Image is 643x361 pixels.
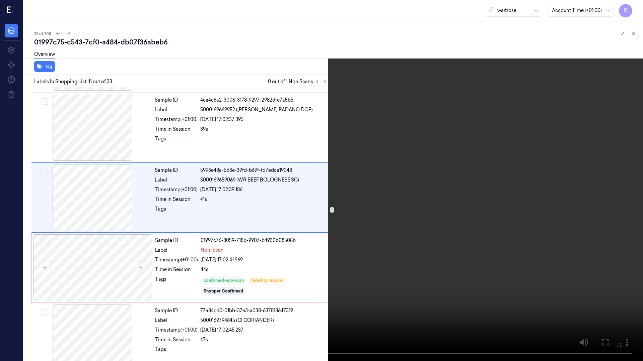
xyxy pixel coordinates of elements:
[34,37,638,47] div: 01997c75-c543-7cf0-a484-db07f36abeb6
[155,327,198,334] div: Timestamp (+01:00)
[34,51,55,58] a: Overview
[155,307,198,314] div: Sample ID
[155,106,198,113] div: Label
[155,237,198,244] div: Sample ID
[42,309,48,316] button: Select row
[155,135,198,146] div: Tags
[204,277,244,283] div: confirmed-non-scan
[155,176,198,184] div: Label
[201,266,328,273] div: 44s
[155,276,198,296] div: Tags
[201,256,328,263] div: [DATE] 17:02:41.969
[200,327,328,334] div: [DATE] 17:02:45.237
[204,288,243,294] div: Shopper Confirmed
[42,239,49,245] button: Select row
[200,167,328,174] div: 5993e48a-5d3e-39fd-b69f-fd7edca19048
[155,256,198,263] div: Timestamp (+01:00)
[200,126,328,133] div: 39s
[200,116,328,123] div: [DATE] 17:02:37.395
[155,247,198,254] div: Label
[155,196,198,203] div: Time in Session
[34,61,55,72] button: Tag
[200,176,299,184] span: 5000169659069 (WR BEEF BOLOGNESE SC)
[619,4,632,17] button: R
[155,317,198,324] div: Label
[155,97,198,104] div: Sample ID
[155,336,198,343] div: Time in Session
[34,78,112,85] span: Labels In Shopping List: 11 out of 33
[155,206,198,216] div: Tags
[200,317,274,324] span: 5000169794845 (CI CORIANDER)
[155,346,198,357] div: Tags
[155,186,198,193] div: Timestamp (+01:00)
[200,336,328,343] div: 47s
[155,116,198,123] div: Timestamp (+01:00)
[34,31,51,36] span: 22 of 703
[155,126,198,133] div: Time in Session
[268,78,329,86] span: 0 out of 1 Non Scans
[201,237,328,244] div: 01997c76-8059-718b-9907-b4930b08508b
[200,307,328,314] div: 77a84cd0-01bb-37e3-a038-637818647319
[155,266,198,273] div: Time in Session
[201,247,224,254] span: Non-Scan
[200,106,313,113] span: 5000169669952 ([PERSON_NAME] PADANO DOP)
[155,167,198,174] div: Sample ID
[200,97,328,104] div: 4ca4c8a2-3006-3178-9297-2982dfe7a5b5
[42,168,48,175] button: Select row
[200,186,328,193] div: [DATE] 17:02:39.186
[200,196,328,203] div: 41s
[42,98,48,105] button: Select row
[251,277,284,283] div: failed to recover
